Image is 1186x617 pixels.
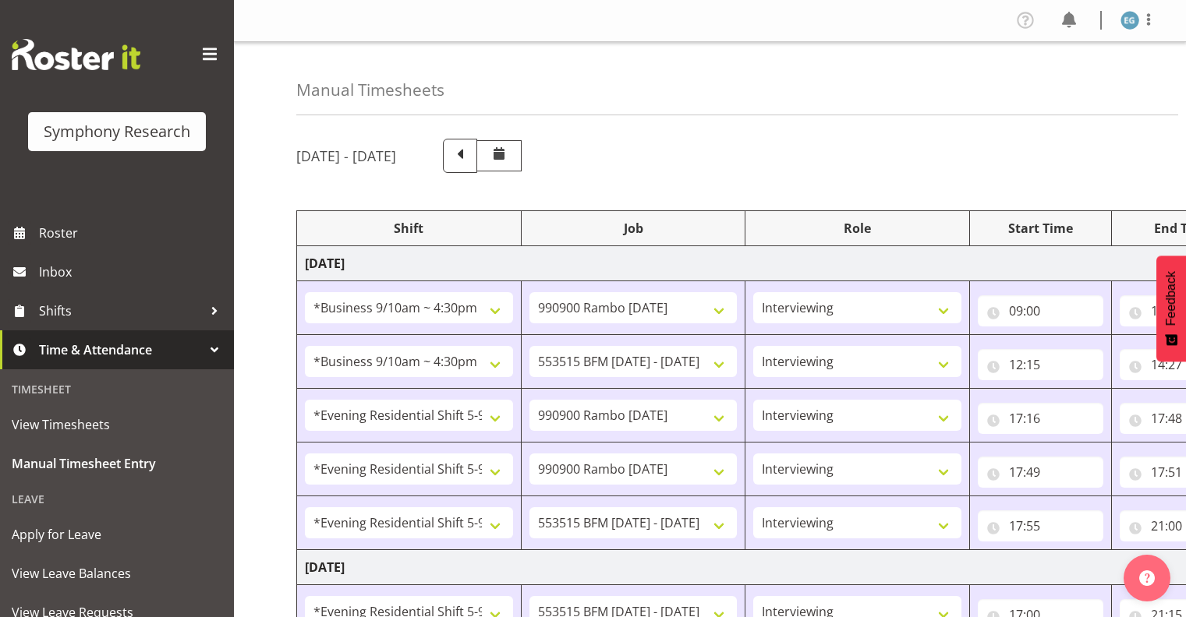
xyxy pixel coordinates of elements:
[978,457,1103,488] input: Click to select...
[978,510,1103,541] input: Click to select...
[1139,570,1155,586] img: help-xxl-2.png
[529,219,738,238] div: Job
[12,523,222,546] span: Apply for Leave
[1156,256,1186,361] button: Feedback - Show survey
[978,219,1103,238] div: Start Time
[39,260,226,284] span: Inbox
[1164,271,1178,326] span: Feedback
[39,338,203,361] span: Time & Attendance
[4,483,230,515] div: Leave
[978,349,1103,380] input: Click to select...
[39,299,203,323] span: Shifts
[305,219,513,238] div: Shift
[12,413,222,436] span: View Timesheets
[4,444,230,483] a: Manual Timesheet Entry
[1121,11,1139,30] img: evelyn-gray1866.jpg
[39,221,226,245] span: Roster
[12,39,140,70] img: Rosterit website logo
[44,120,190,143] div: Symphony Research
[4,405,230,444] a: View Timesheets
[12,452,222,475] span: Manual Timesheet Entry
[12,562,222,585] span: View Leave Balances
[296,147,396,164] h5: [DATE] - [DATE]
[978,403,1103,434] input: Click to select...
[978,295,1103,326] input: Click to select...
[296,81,444,99] h4: Manual Timesheets
[4,373,230,405] div: Timesheet
[753,219,961,238] div: Role
[4,554,230,593] a: View Leave Balances
[4,515,230,554] a: Apply for Leave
